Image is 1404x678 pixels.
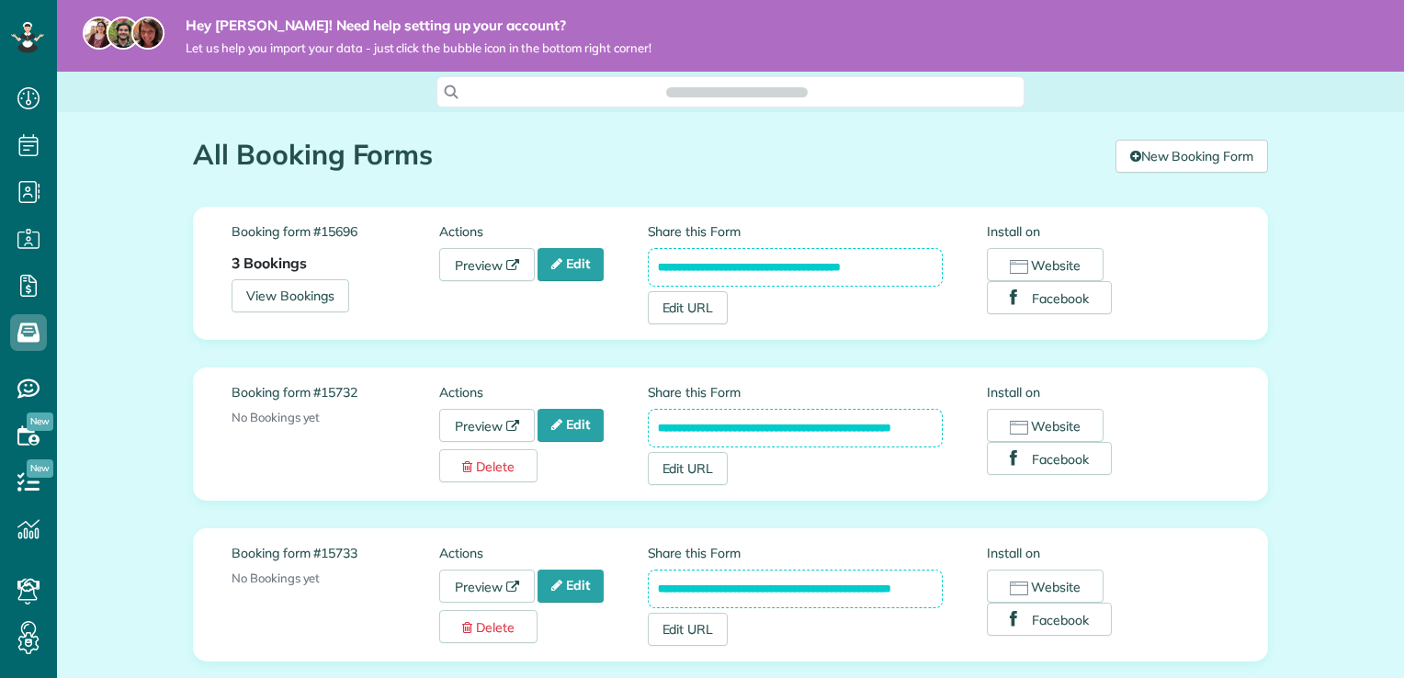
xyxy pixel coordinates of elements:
[439,449,538,482] a: Delete
[232,544,439,562] label: Booking form #15733
[538,570,604,603] a: Edit
[538,409,604,442] a: Edit
[987,222,1229,241] label: Install on
[648,383,944,401] label: Share this Form
[987,442,1112,475] button: Facebook
[83,17,116,50] img: maria-72a9807cf96188c08ef61303f053569d2e2a8a1cde33d635c8a3ac13582a053d.jpg
[987,409,1104,442] button: Website
[987,544,1229,562] label: Install on
[439,383,647,401] label: Actions
[186,17,651,35] strong: Hey [PERSON_NAME]! Need help setting up your account?
[439,610,538,643] a: Delete
[193,140,1102,170] h1: All Booking Forms
[987,570,1104,603] button: Website
[439,544,647,562] label: Actions
[648,222,944,241] label: Share this Form
[439,248,535,281] a: Preview
[987,281,1112,314] button: Facebook
[232,222,439,241] label: Booking form #15696
[232,254,307,272] strong: 3 Bookings
[439,409,535,442] a: Preview
[648,452,729,485] a: Edit URL
[232,383,439,401] label: Booking form #15732
[685,83,788,101] span: Search ZenMaid…
[232,571,320,585] span: No Bookings yet
[232,410,320,424] span: No Bookings yet
[648,613,729,646] a: Edit URL
[439,222,647,241] label: Actions
[538,248,604,281] a: Edit
[648,544,944,562] label: Share this Form
[987,383,1229,401] label: Install on
[186,40,651,56] span: Let us help you import your data - just click the bubble icon in the bottom right corner!
[648,291,729,324] a: Edit URL
[439,570,535,603] a: Preview
[131,17,164,50] img: michelle-19f622bdf1676172e81f8f8fba1fb50e276960ebfe0243fe18214015130c80e4.jpg
[27,459,53,478] span: New
[107,17,140,50] img: jorge-587dff0eeaa6aab1f244e6dc62b8924c3b6ad411094392a53c71c6c4a576187d.jpg
[27,412,53,431] span: New
[987,248,1104,281] button: Website
[987,603,1112,636] button: Facebook
[1115,140,1268,173] a: New Booking Form
[232,279,349,312] a: View Bookings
